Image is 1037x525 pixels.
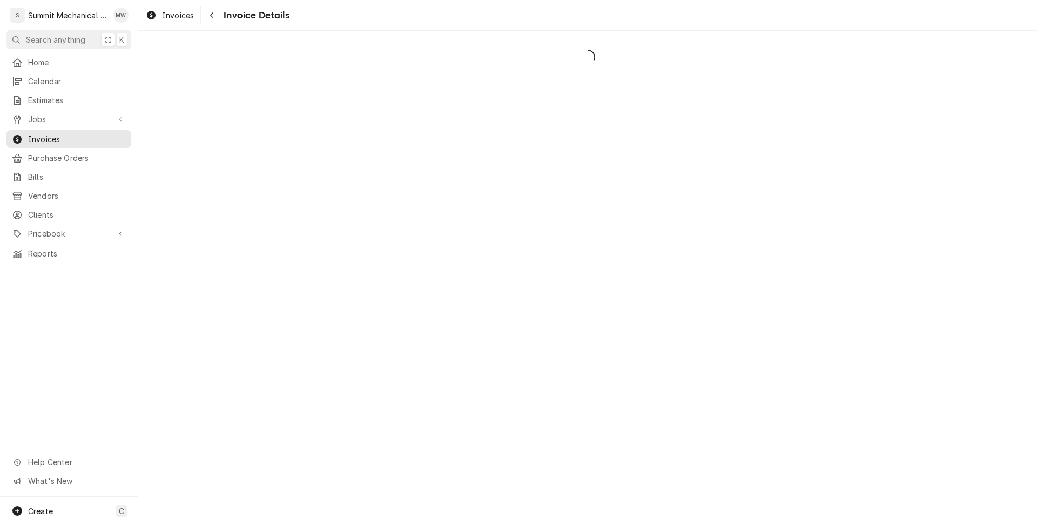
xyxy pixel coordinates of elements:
[28,10,107,21] div: Summit Mechanical Service LLC
[6,130,131,148] a: Invoices
[6,72,131,90] a: Calendar
[10,8,25,23] div: S
[6,245,131,262] a: Reports
[203,6,220,24] button: Navigate back
[26,34,85,45] span: Search anything
[6,149,131,167] a: Purchase Orders
[28,133,126,145] span: Invoices
[28,95,126,106] span: Estimates
[6,168,131,186] a: Bills
[119,34,124,45] span: K
[6,53,131,71] a: Home
[6,472,131,490] a: Go to What's New
[113,8,129,23] div: Megan Weeks's Avatar
[119,506,124,517] span: C
[28,113,110,125] span: Jobs
[28,76,126,87] span: Calendar
[162,10,194,21] span: Invoices
[6,206,131,224] a: Clients
[28,456,125,468] span: Help Center
[28,57,126,68] span: Home
[28,171,126,183] span: Bills
[28,228,110,239] span: Pricebook
[28,507,53,516] span: Create
[28,152,126,164] span: Purchase Orders
[28,475,125,487] span: What's New
[28,248,126,259] span: Reports
[28,190,126,201] span: Vendors
[113,8,129,23] div: MW
[220,8,289,23] span: Invoice Details
[6,91,131,109] a: Estimates
[6,187,131,205] a: Vendors
[28,209,126,220] span: Clients
[142,6,198,24] a: Invoices
[6,225,131,243] a: Go to Pricebook
[6,30,131,49] button: Search anything⌘K
[6,453,131,471] a: Go to Help Center
[138,46,1037,69] span: Loading...
[6,110,131,128] a: Go to Jobs
[104,34,112,45] span: ⌘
